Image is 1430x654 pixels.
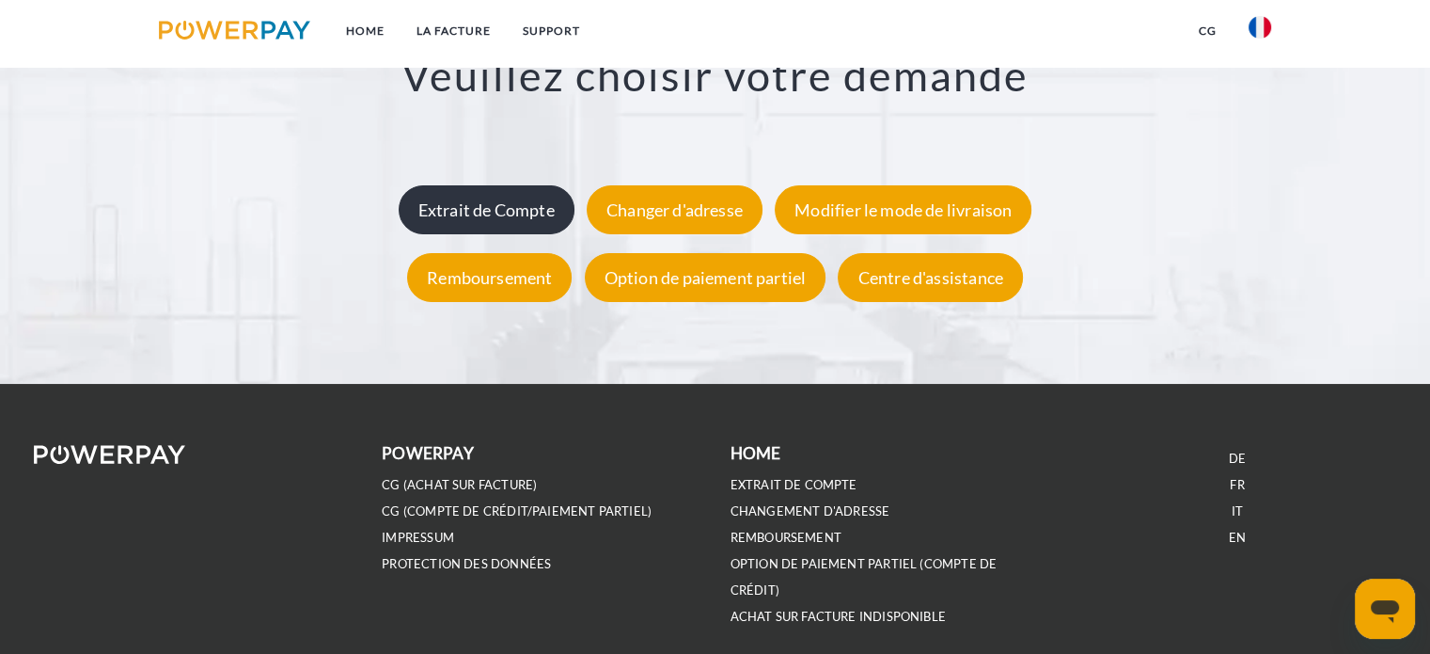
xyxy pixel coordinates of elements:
a: PROTECTION DES DONNÉES [382,556,551,572]
h3: Veuillez choisir votre demande [95,48,1335,101]
a: DE [1229,451,1246,467]
div: Option de paiement partiel [585,253,826,302]
a: CG (achat sur facture) [382,477,537,493]
a: EXTRAIT DE COMPTE [731,477,857,493]
div: Modifier le mode de livraison [775,185,1031,234]
a: Extrait de Compte [394,199,579,220]
div: Centre d'assistance [838,253,1022,302]
a: FR [1230,477,1244,493]
b: Home [731,443,781,463]
a: Support [507,14,596,48]
a: Changer d'adresse [582,199,767,220]
a: Centre d'assistance [833,267,1027,288]
a: IT [1232,503,1243,519]
a: Remboursement [402,267,576,288]
img: logo-powerpay-white.svg [34,445,185,464]
a: Option de paiement partiel [580,267,831,288]
img: fr [1249,16,1271,39]
a: CG [1183,14,1233,48]
div: Extrait de Compte [399,185,574,234]
a: EN [1229,530,1246,546]
a: ACHAT SUR FACTURE INDISPONIBLE [731,609,946,625]
div: Changer d'adresse [587,185,762,234]
a: REMBOURSEMENT [731,530,841,546]
a: LA FACTURE [401,14,507,48]
a: CG (Compte de crédit/paiement partiel) [382,503,652,519]
a: Changement d'adresse [731,503,890,519]
a: Modifier le mode de livraison [770,199,1036,220]
b: POWERPAY [382,443,473,463]
img: logo-powerpay.svg [159,21,310,40]
a: IMPRESSUM [382,530,454,546]
div: Remboursement [407,253,572,302]
iframe: Bouton de lancement de la fenêtre de messagerie [1355,579,1415,639]
a: Home [330,14,401,48]
a: OPTION DE PAIEMENT PARTIEL (Compte de crédit) [731,556,998,598]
